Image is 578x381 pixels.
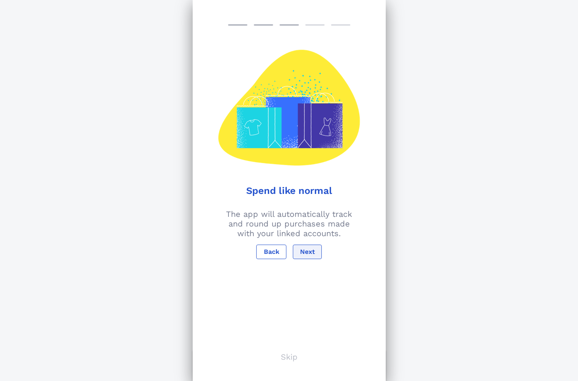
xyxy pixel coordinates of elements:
[281,352,298,362] p: Skip
[197,209,381,238] p: The app will automatically track and round up purchases made with your linked accounts.
[300,248,315,255] span: Next
[204,185,374,196] h1: Spend like normal
[263,248,279,255] span: Back
[356,138,362,144] img: npw-badge-icon-locked.svg
[256,245,286,259] button: Back
[367,105,373,111] img: npw-badge-icon-locked.svg
[293,245,322,259] button: Next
